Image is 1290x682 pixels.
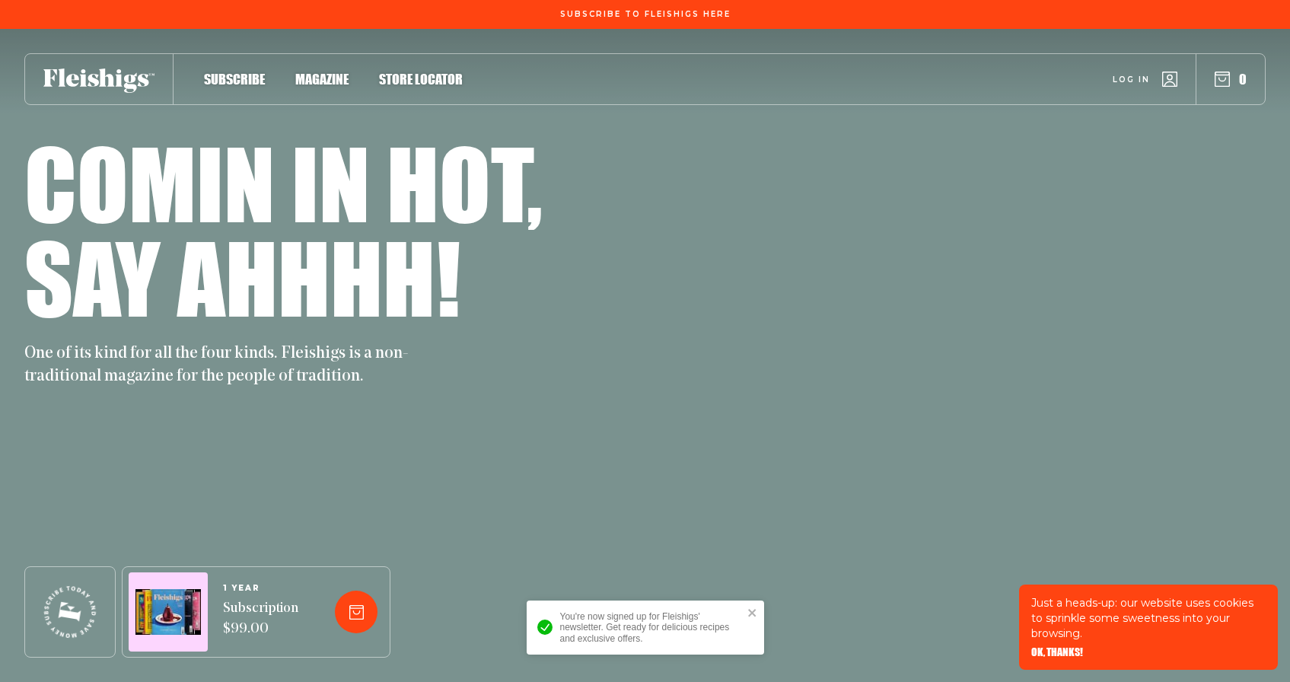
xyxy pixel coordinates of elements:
span: Subscribe [204,71,265,88]
h1: Say ahhhh! [24,230,460,324]
p: Just a heads-up: our website uses cookies to sprinkle some sweetness into your browsing. [1031,595,1266,641]
a: Subscribe [204,69,265,89]
img: Magazines image [135,589,201,636]
div: You're now signed up for Fleishigs' newsletter. Get ready for delicious recipes and exclusive off... [560,611,743,644]
a: Magazine [295,69,349,89]
span: Store locator [379,71,463,88]
p: One of its kind for all the four kinds. Fleishigs is a non-traditional magazine for the people of... [24,343,420,388]
button: close [747,607,758,619]
span: 1 YEAR [223,584,298,593]
span: Subscription $99.00 [223,599,298,640]
span: Subscribe To Fleishigs Here [560,10,731,19]
button: OK, THANKS! [1031,647,1083,658]
a: Log in [1113,72,1177,87]
button: 0 [1215,71,1247,88]
h1: Comin in hot, [24,135,543,230]
span: Log in [1113,74,1150,85]
a: Subscribe To Fleishigs Here [557,10,734,18]
a: Store locator [379,69,463,89]
span: Magazine [295,71,349,88]
a: 1 YEARSubscription $99.00 [223,584,298,640]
